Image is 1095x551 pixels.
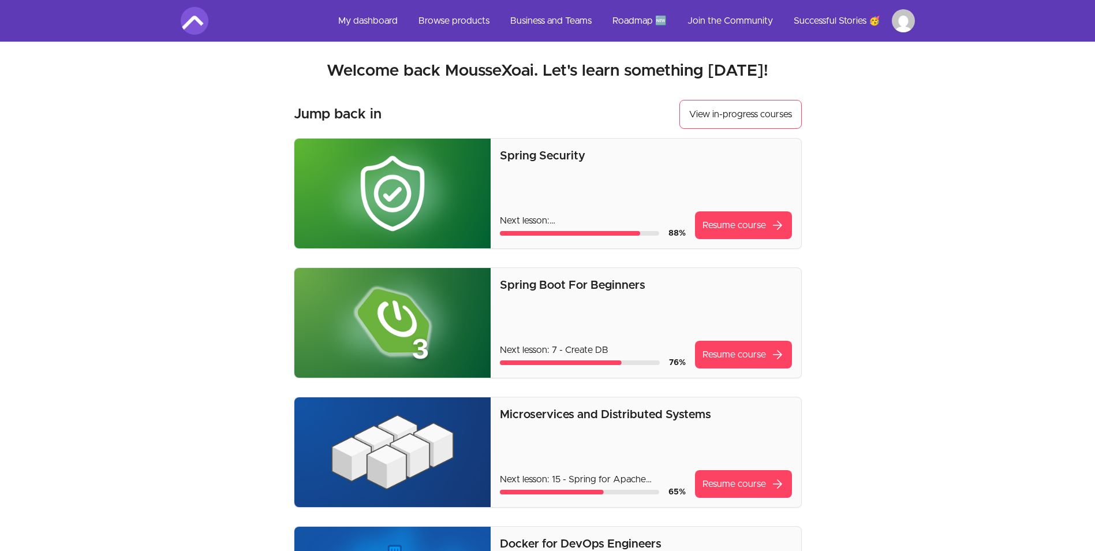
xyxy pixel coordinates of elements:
div: Course progress [500,490,659,494]
img: Product image for Microservices and Distributed Systems [294,397,491,507]
span: arrow_forward [771,218,784,232]
img: Profile image for MousseXoai [892,9,915,32]
img: Amigoscode logo [181,7,208,35]
span: 76 % [669,359,686,367]
span: 88 % [668,229,686,237]
img: Product image for Spring Security [294,139,491,248]
h3: Jump back in [294,105,382,124]
a: Resume coursearrow_forward [695,211,792,239]
span: 65 % [668,488,686,496]
a: Join the Community [678,7,782,35]
p: Microservices and Distributed Systems [500,407,791,423]
span: arrow_forward [771,477,784,491]
img: Product image for Spring Boot For Beginners [294,268,491,378]
a: Business and Teams [501,7,601,35]
a: Resume coursearrow_forward [695,470,792,498]
p: Next lesson: 7 - Create DB [500,343,685,357]
p: Next lesson: JwtUsernameAndPasswordFilter in action [500,214,685,228]
h2: Welcome back MousseXoai. Let's learn something [DATE]! [181,61,915,81]
span: arrow_forward [771,348,784,362]
div: Course progress [500,231,659,236]
p: Spring Security [500,148,791,164]
a: Roadmap 🆕 [603,7,676,35]
a: My dashboard [329,7,407,35]
a: Browse products [409,7,499,35]
p: Next lesson: 15 - Spring for Apache [PERSON_NAME] Documetation [500,472,685,486]
a: Resume coursearrow_forward [695,341,792,368]
nav: Main [329,7,915,35]
div: Course progress [500,360,659,365]
p: Spring Boot For Beginners [500,277,791,293]
a: Successful Stories 🥳 [784,7,890,35]
button: View in-progress courses [679,100,802,129]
